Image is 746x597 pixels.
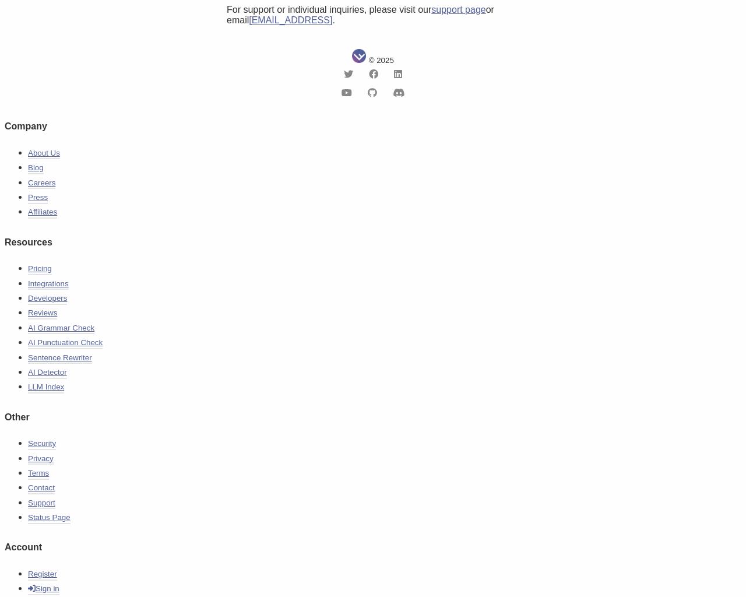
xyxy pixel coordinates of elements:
[249,15,332,25] a: [EMAIL_ADDRESS]
[28,353,92,364] a: Sentence Rewriter
[28,193,48,204] a: Press
[5,412,741,423] h5: Other
[28,149,60,160] a: About Us
[352,49,366,63] img: Sapling Logo
[28,324,94,335] a: AI Grammar Check
[28,279,69,290] a: Integrations
[28,483,55,494] a: Contact
[28,454,54,465] a: Privacy
[431,5,485,15] a: support page
[227,5,519,26] p: For support or individual inquiries, please visit our or email .
[28,368,67,379] a: AI Detector
[28,338,103,349] a: AI Punctuation Check
[28,513,71,524] a: Status Page
[369,69,378,79] i: Facebook
[5,542,741,553] h5: Account
[28,584,59,595] a: Sign in
[28,264,52,275] a: Pricing
[28,498,55,510] a: Support
[28,294,67,305] a: Developers
[28,178,55,189] a: Careers
[28,163,44,174] a: Blog
[394,69,402,79] i: LinkedIn
[5,237,741,248] h5: Resources
[368,88,377,97] i: Github
[28,439,56,450] a: Security
[344,69,353,79] i: Twitter
[369,56,394,65] small: © 2025
[28,469,49,480] a: Terms
[28,570,57,581] a: Register
[5,121,741,132] h5: Company
[393,88,404,97] i: Discord
[342,88,352,97] i: Youtube
[28,208,57,219] a: Affiliates
[28,308,57,319] a: Reviews
[28,382,64,394] a: LLM Index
